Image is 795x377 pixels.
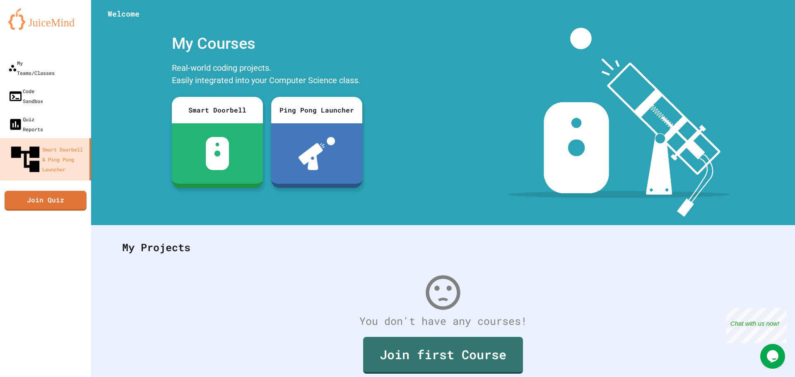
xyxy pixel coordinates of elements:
[172,97,263,123] div: Smart Doorbell
[271,97,362,123] div: Ping Pong Launcher
[168,28,366,60] div: My Courses
[363,337,523,374] a: Join first Course
[299,137,335,170] img: ppl-with-ball.png
[5,191,87,211] a: Join Quiz
[726,308,787,343] iframe: chat widget
[206,137,229,170] img: sdb-white.svg
[8,8,83,30] img: logo-orange.svg
[8,142,86,176] div: Smart Doorbell & Ping Pong Launcher
[8,86,43,106] div: Code Sandbox
[114,231,772,264] div: My Projects
[168,60,366,91] div: Real-world coding projects. Easily integrated into your Computer Science class.
[114,313,772,329] div: You don't have any courses!
[8,58,55,78] div: My Teams/Classes
[508,28,730,217] img: banner-image-my-projects.png
[760,344,787,369] iframe: chat widget
[8,114,43,134] div: Quiz Reports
